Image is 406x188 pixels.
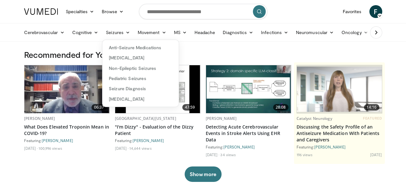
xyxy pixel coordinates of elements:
a: MS [170,26,191,39]
a: F [369,5,382,18]
a: Favorites [339,5,366,18]
span: 47:59 [182,104,198,111]
li: 14,644 views [129,146,151,151]
a: [PERSON_NAME] [24,116,55,121]
li: [DATE] [24,146,38,151]
a: Diagnostics [219,26,257,39]
div: Featuring: [115,138,201,143]
a: Browse [98,5,127,18]
a: [GEOGRAPHIC_DATA][US_STATE] [115,116,176,121]
li: [DATE] [115,146,129,151]
a: Seizures [102,26,134,39]
a: Specialties [62,5,98,18]
input: Search topics, interventions [139,4,267,19]
li: 34 views [220,152,236,157]
img: 3c3e7931-b8f3-437f-a5bd-1dcbec1ed6c9.620x360_q85_upscale.jpg [206,65,291,113]
a: Detecting Acute Cerebrovascular Events in Stroke Alerts Using EHR Data [206,124,291,143]
span: FEATURED [363,116,382,121]
a: Seizure Diagnosis [102,84,179,94]
button: Show more [185,166,221,182]
div: Featuring: [297,144,382,149]
h3: Recommended for You [24,49,382,60]
span: 06:37 [91,104,107,111]
a: [PERSON_NAME] [206,116,237,121]
a: Infections [257,26,292,39]
a: Cerebrovascular [20,26,68,39]
a: [MEDICAL_DATA] [102,53,179,63]
img: 98daf78a-1d22-4ebe-927e-10afe95ffd94.620x360_q85_upscale.jpg [24,65,109,113]
a: Neuromuscular [292,26,338,39]
span: 14:16 [364,104,379,111]
span: 28:08 [273,104,289,111]
a: Catalyst Neurology [297,116,332,121]
a: 06:37 [24,65,109,113]
a: [PERSON_NAME] [42,138,73,143]
img: VuMedi Logo [24,8,58,15]
a: Movement [134,26,170,39]
a: 14:16 [297,65,382,113]
a: [PERSON_NAME] [314,145,346,149]
a: [PERSON_NAME] [133,138,164,143]
li: 196 views [297,152,313,157]
a: Non-Epileptic Seizures [102,63,179,73]
img: c23d0a25-a0b6-49e6-ba12-869cdc8b250a.png.620x360_q85_upscale.jpg [297,67,382,112]
li: 100,996 views [39,146,62,151]
a: Discussing the Safety Profile of an Antiseizure Medication With Patients and Caregivers [297,124,382,143]
li: [DATE] [206,152,220,157]
div: Featuring: [24,138,110,143]
li: [DATE] [370,152,382,157]
a: Headache [191,26,219,39]
a: [PERSON_NAME] [223,145,255,149]
a: Pediatric Seizures [102,73,179,84]
a: What Does Elevated Troponin Mean in COVID-19? [24,124,110,137]
a: Oncology [338,26,372,39]
a: 28:08 [206,65,291,113]
a: [MEDICAL_DATA] [102,94,179,104]
a: "I'm Dizzy" - Evaluation of the Dizzy Patient [115,124,201,137]
a: Anti-Seizure Medications [102,42,179,53]
a: Cognitive [68,26,102,39]
div: Featuring: [206,144,291,149]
